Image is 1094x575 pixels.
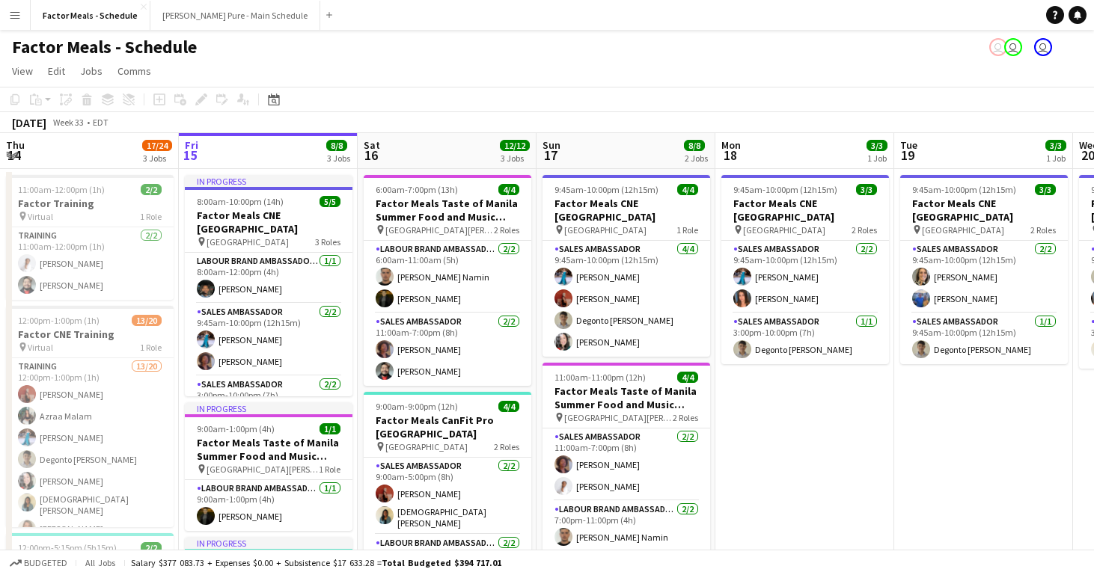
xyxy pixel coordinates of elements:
[4,147,25,164] span: 14
[93,117,109,128] div: EDT
[6,306,174,527] app-job-card: 12:00pm-1:00pm (1h)13/20Factor CNE Training Virtual1 RoleTraining13/2012:00pm-1:00pm (1h)[PERSON_...
[185,436,352,463] h3: Factor Meals Taste of Manila Summer Food and Music Festival [GEOGRAPHIC_DATA]
[364,413,531,440] h3: Factor Meals CanFit Pro [GEOGRAPHIC_DATA]
[676,224,698,236] span: 1 Role
[18,315,100,326] span: 12:00pm-1:00pm (1h)
[7,555,70,571] button: Budgeted
[320,423,340,434] span: 1/1
[185,402,352,531] app-job-card: In progress9:00am-1:00pm (4h)1/1Factor Meals Taste of Manila Summer Food and Music Festival [GEOG...
[185,175,352,396] app-job-card: In progress8:00am-10:00pm (14h)5/5Factor Meals CNE [GEOGRAPHIC_DATA] [GEOGRAPHIC_DATA]3 RolesLabo...
[197,196,284,207] span: 8:00am-10:00pm (14h)
[74,61,109,81] a: Jobs
[319,464,340,475] span: 1 Role
[540,147,560,164] span: 17
[721,241,889,313] app-card-role: Sales Ambassador2/29:45am-10:00pm (12h15m)[PERSON_NAME][PERSON_NAME]
[385,441,468,452] span: [GEOGRAPHIC_DATA]
[543,501,710,574] app-card-role: Labour Brand Ambassadors2/27:00pm-11:00pm (4h)[PERSON_NAME] Namin[PERSON_NAME]
[6,175,174,300] app-job-card: 11:00am-12:00pm (1h)2/2Factor Training Virtual1 RoleTraining2/211:00am-12:00pm (1h)[PERSON_NAME][...
[382,557,501,568] span: Total Budgeted $394 717.01
[185,138,198,152] span: Fri
[852,224,877,236] span: 2 Roles
[207,236,289,247] span: [GEOGRAPHIC_DATA]
[677,372,698,383] span: 4/4
[28,342,53,353] span: Virtual
[685,153,708,164] div: 2 Jobs
[315,236,340,247] span: 3 Roles
[376,401,458,412] span: 9:00am-9:00pm (12h)
[150,1,320,30] button: [PERSON_NAME] Pure - Main Schedule
[856,184,877,195] span: 3/3
[721,313,889,364] app-card-role: Sales Ambassador1/13:00pm-10:00pm (7h)Degonto [PERSON_NAME]
[185,480,352,531] app-card-role: Labour Brand Ambassadors1/19:00am-1:00pm (4h)[PERSON_NAME]
[900,175,1068,364] app-job-card: 9:45am-10:00pm (12h15m)3/3Factor Meals CNE [GEOGRAPHIC_DATA] [GEOGRAPHIC_DATA]2 RolesSales Ambass...
[900,313,1068,364] app-card-role: Sales Ambassador1/19:45am-10:00pm (12h15m)Degonto [PERSON_NAME]
[376,184,458,195] span: 6:00am-7:00pm (13h)
[498,401,519,412] span: 4/4
[543,175,710,357] app-job-card: 9:45am-10:00pm (12h15m)4/4Factor Meals CNE [GEOGRAPHIC_DATA] [GEOGRAPHIC_DATA]1 RoleSales Ambassa...
[543,384,710,411] h3: Factor Meals Taste of Manila Summer Food and Music Festival [GEOGRAPHIC_DATA]
[554,372,646,383] span: 11:00am-11:00pm (12h)
[684,140,705,151] span: 8/8
[6,61,39,81] a: View
[6,138,25,152] span: Thu
[326,140,347,151] span: 8/8
[564,224,647,236] span: [GEOGRAPHIC_DATA]
[364,175,531,386] app-job-card: 6:00am-7:00pm (13h)4/4Factor Meals Taste of Manila Summer Food and Music Festival [GEOGRAPHIC_DAT...
[18,542,117,553] span: 12:00pm-5:15pm (5h15m)
[501,153,529,164] div: 3 Jobs
[132,315,162,326] span: 13/20
[140,342,162,353] span: 1 Role
[1045,140,1066,151] span: 3/3
[677,184,698,195] span: 4/4
[28,211,53,222] span: Virtual
[1004,38,1022,56] app-user-avatar: Tifany Scifo
[185,209,352,236] h3: Factor Meals CNE [GEOGRAPHIC_DATA]
[543,241,710,357] app-card-role: Sales Ambassador4/49:45am-10:00pm (12h15m)[PERSON_NAME][PERSON_NAME]Degonto [PERSON_NAME][PERSON_...
[49,117,87,128] span: Week 33
[721,197,889,224] h3: Factor Meals CNE [GEOGRAPHIC_DATA]
[185,304,352,376] app-card-role: Sales Ambassador2/29:45am-10:00pm (12h15m)[PERSON_NAME][PERSON_NAME]
[564,412,673,423] span: [GEOGRAPHIC_DATA][PERSON_NAME]
[185,253,352,304] app-card-role: Labour Brand Ambassadors1/18:00am-12:00pm (4h)[PERSON_NAME]
[141,542,162,553] span: 2/2
[364,241,531,313] app-card-role: Labour Brand Ambassadors2/26:00am-11:00am (5h)[PERSON_NAME] Namin[PERSON_NAME]
[48,64,65,78] span: Edit
[131,557,501,568] div: Salary $377 083.73 + Expenses $0.00 + Subsistence $17 633.28 =
[1035,184,1056,195] span: 3/3
[80,64,103,78] span: Jobs
[31,1,150,30] button: Factor Meals - Schedule
[1046,153,1066,164] div: 1 Job
[867,153,887,164] div: 1 Job
[719,147,741,164] span: 18
[673,412,698,423] span: 2 Roles
[494,441,519,452] span: 2 Roles
[498,184,519,195] span: 4/4
[364,197,531,224] h3: Factor Meals Taste of Manila Summer Food and Music Festival [GEOGRAPHIC_DATA]
[500,140,530,151] span: 12/12
[207,464,319,475] span: [GEOGRAPHIC_DATA][PERSON_NAME]
[18,184,105,195] span: 11:00am-12:00pm (1h)
[185,376,352,449] app-card-role: Sales Ambassador2/23:00pm-10:00pm (7h)
[12,64,33,78] span: View
[143,153,171,164] div: 3 Jobs
[12,36,197,58] h1: Factor Meals - Schedule
[494,224,519,236] span: 2 Roles
[364,458,531,535] app-card-role: Sales Ambassador2/29:00am-5:00pm (8h)[PERSON_NAME][DEMOGRAPHIC_DATA] [PERSON_NAME]
[733,184,837,195] span: 9:45am-10:00pm (12h15m)
[989,38,1007,56] app-user-avatar: Leticia Fayzano
[185,402,352,414] div: In progress
[743,224,825,236] span: [GEOGRAPHIC_DATA]
[922,224,1004,236] span: [GEOGRAPHIC_DATA]
[1030,224,1056,236] span: 2 Roles
[140,211,162,222] span: 1 Role
[185,537,352,549] div: In progress
[6,328,174,341] h3: Factor CNE Training
[364,313,531,386] app-card-role: Sales Ambassador2/211:00am-7:00pm (8h)[PERSON_NAME][PERSON_NAME]
[117,64,151,78] span: Comms
[6,197,174,210] h3: Factor Training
